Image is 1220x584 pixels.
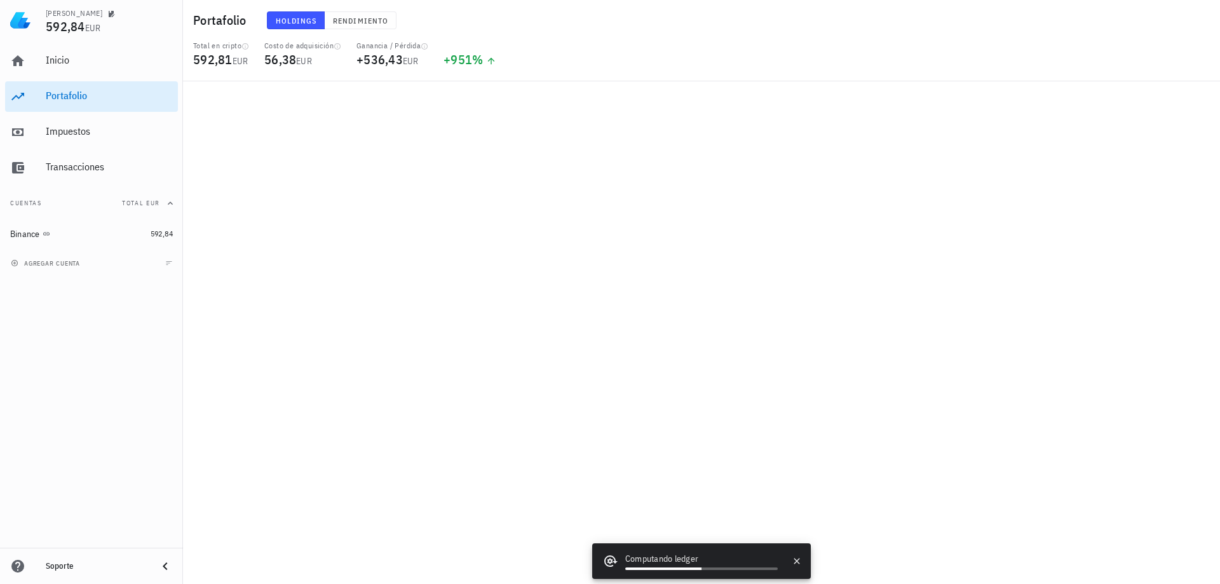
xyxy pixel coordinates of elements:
[264,41,341,51] div: Costo de adquisición
[151,229,173,238] span: 592,84
[46,8,102,18] div: [PERSON_NAME]
[5,188,178,219] button: CuentasTotal EUR
[444,53,496,66] div: +951
[356,41,428,51] div: Ganancia / Pérdida
[193,51,233,68] span: 592,81
[5,117,178,147] a: Impuestos
[193,41,249,51] div: Total en cripto
[625,552,778,567] div: Computando ledger
[356,51,403,68] span: +536,43
[264,51,296,68] span: 56,38
[85,22,101,34] span: EUR
[332,16,388,25] span: Rendimiento
[10,10,30,31] img: LedgiFi
[1192,10,1212,31] div: avatar
[267,11,325,29] button: Holdings
[275,16,317,25] span: Holdings
[122,199,160,207] span: Total EUR
[5,219,178,249] a: Binance 592,84
[193,10,252,31] h1: Portafolio
[233,55,248,67] span: EUR
[13,259,80,268] span: agregar cuenta
[46,561,147,571] div: Soporte
[5,153,178,183] a: Transacciones
[325,11,396,29] button: Rendimiento
[46,161,173,173] div: Transacciones
[472,51,483,68] span: %
[46,18,85,35] span: 592,84
[5,81,178,112] a: Portafolio
[46,125,173,137] div: Impuestos
[403,55,419,67] span: EUR
[46,54,173,66] div: Inicio
[10,229,40,240] div: Binance
[5,46,178,76] a: Inicio
[8,257,86,269] button: agregar cuenta
[46,90,173,102] div: Portafolio
[296,55,312,67] span: EUR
